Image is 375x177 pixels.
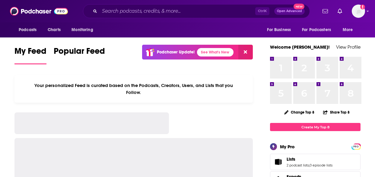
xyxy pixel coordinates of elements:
[14,46,46,64] a: My Feed
[19,26,37,34] span: Podcasts
[67,24,101,36] button: open menu
[277,10,302,13] span: Open Advanced
[302,26,331,34] span: For Podcasters
[72,26,93,34] span: Monitoring
[335,6,345,16] a: Show notifications dropdown
[255,7,269,15] span: Ctrl K
[197,48,234,56] a: See What's New
[267,26,291,34] span: For Business
[287,156,295,162] span: Lists
[83,4,310,18] div: Search podcasts, credits, & more...
[280,144,295,150] div: My Pro
[352,5,365,18] span: Logged in as aridings
[272,158,284,166] a: Lists
[14,75,253,103] div: Your personalized Feed is curated based on the Podcasts, Creators, Users, and Lists that you Follow.
[352,5,365,18] img: User Profile
[10,5,68,17] img: Podchaser - Follow, Share and Rate Podcasts
[157,50,195,55] p: Podchaser Update!
[287,163,309,167] a: 2 podcast lists
[360,5,365,9] svg: Add a profile image
[310,163,332,167] a: 0 episode lists
[270,154,361,170] span: Lists
[323,106,350,118] button: Share Top 8
[54,46,105,60] span: Popular Feed
[309,163,310,167] span: ,
[338,24,361,36] button: open menu
[298,24,340,36] button: open menu
[281,108,318,116] button: Change Top 8
[14,24,44,36] button: open menu
[100,6,255,16] input: Search podcasts, credits, & more...
[44,24,64,36] a: Charts
[48,26,61,34] span: Charts
[336,44,361,50] a: View Profile
[320,6,330,16] a: Show notifications dropdown
[294,4,304,9] span: New
[270,44,330,50] a: Welcome [PERSON_NAME]!
[270,123,361,131] a: Create My Top 8
[352,144,360,149] a: PRO
[54,46,105,64] a: Popular Feed
[263,24,298,36] button: open menu
[274,8,305,15] button: Open AdvancedNew
[287,156,332,162] a: Lists
[343,26,353,34] span: More
[352,5,365,18] button: Show profile menu
[14,46,46,60] span: My Feed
